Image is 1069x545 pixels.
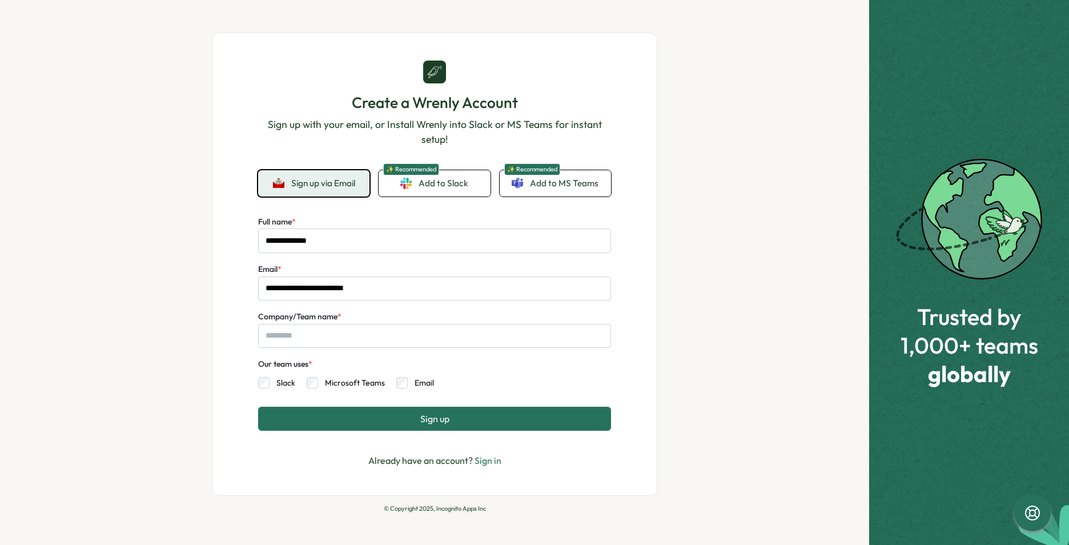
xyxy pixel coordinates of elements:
[475,455,501,466] a: Sign in
[419,177,468,190] span: Add to Slack
[291,178,355,189] span: Sign up via Email
[408,377,434,388] label: Email
[379,170,490,197] a: ✨ RecommendedAdd to Slack
[258,263,282,276] label: Email
[420,414,449,424] span: Sign up
[258,117,611,147] p: Sign up with your email, or Install Wrenly into Slack or MS Teams for instant setup!
[212,505,657,512] p: © Copyright 2025, Incognito Apps Inc
[258,93,611,113] h1: Create a Wrenly Account
[901,304,1038,329] span: Trusted by
[270,377,295,388] label: Slack
[901,332,1038,358] span: 1,000+ teams
[258,311,341,323] label: Company/Team name
[530,177,598,190] span: Add to MS Teams
[258,358,312,371] div: Our team uses
[318,377,385,388] label: Microsoft Teams
[383,163,439,175] span: ✨ Recommended
[258,216,296,229] label: Full name
[368,454,501,468] p: Already have an account?
[500,170,611,197] a: ✨ RecommendedAdd to MS Teams
[901,361,1038,386] span: globally
[504,163,560,175] span: ✨ Recommended
[258,170,369,197] button: Sign up via Email
[258,407,611,431] button: Sign up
